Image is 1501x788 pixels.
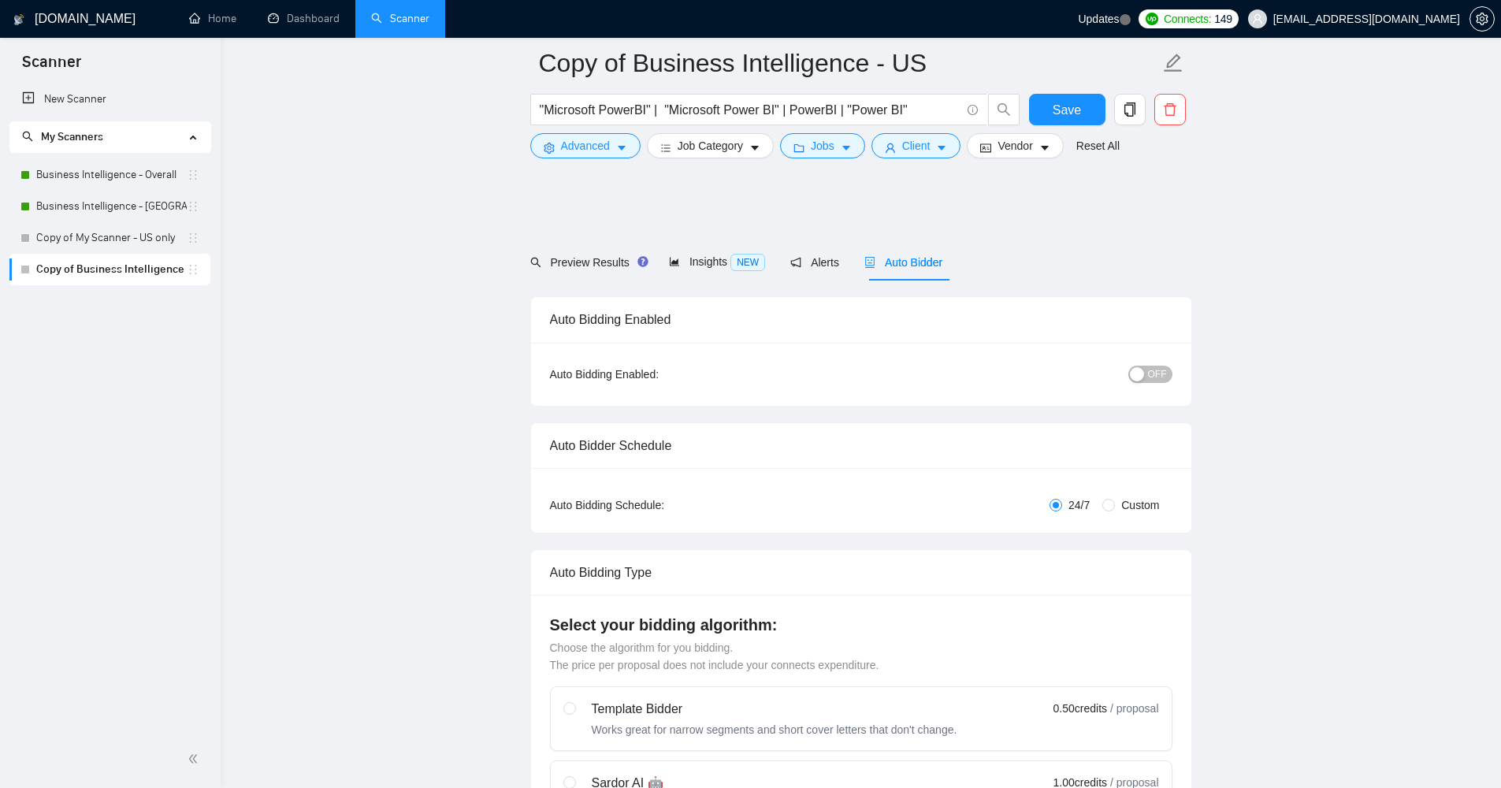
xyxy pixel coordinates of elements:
div: Auto Bidder Schedule [550,423,1172,468]
button: copy [1114,94,1146,125]
div: Auto Bidding Enabled: [550,366,757,383]
span: Choose the algorithm for you bidding. The price per proposal does not include your connects expen... [550,641,879,671]
a: searchScanner [371,12,429,25]
div: Auto Bidding Type [550,550,1172,595]
span: user [885,142,896,154]
span: Save [1053,100,1081,120]
a: Reset All [1076,137,1120,154]
div: Tooltip anchor [636,255,650,269]
li: Copy of My Scanner - US only [9,222,210,254]
img: upwork-logo.png [1146,13,1158,25]
span: Client [902,137,931,154]
li: Copy of Business Intelligence - US [9,254,210,285]
span: Vendor [998,137,1032,154]
span: OFF [1148,366,1167,383]
button: barsJob Categorycaret-down [647,133,774,158]
span: user [1252,13,1263,24]
span: caret-down [749,142,760,154]
a: setting [1469,13,1495,25]
span: Job Category [678,137,743,154]
span: Scanner [9,50,94,84]
span: caret-down [1039,142,1050,154]
span: search [989,102,1019,117]
span: 24/7 [1062,496,1096,514]
li: New Scanner [9,84,210,115]
div: Auto Bidding Schedule: [550,496,757,514]
span: notification [790,257,801,268]
input: Scanner name... [539,43,1160,83]
a: homeHome [189,12,236,25]
span: / proposal [1110,701,1158,716]
img: logo [13,7,24,32]
span: holder [187,263,199,276]
span: Alerts [790,256,839,269]
span: idcard [980,142,991,154]
span: Jobs [811,137,834,154]
a: Business Intelligence - Overall [36,159,187,191]
button: Save [1029,94,1105,125]
button: setting [1469,6,1495,32]
iframe: Intercom live chat [1447,734,1485,772]
span: delete [1155,102,1185,117]
span: folder [793,142,804,154]
div: Template Bidder [592,700,957,719]
button: settingAdvancedcaret-down [530,133,641,158]
span: My Scanners [22,130,103,143]
span: 0.50 credits [1053,700,1107,717]
span: Advanced [561,137,610,154]
span: NEW [730,254,765,271]
span: Updates [1078,13,1119,25]
button: userClientcaret-down [871,133,961,158]
span: bars [660,142,671,154]
span: robot [864,257,875,268]
span: caret-down [936,142,947,154]
a: dashboardDashboard [268,12,340,25]
div: Works great for narrow segments and short cover letters that don't change. [592,722,957,738]
button: folderJobscaret-down [780,133,865,158]
span: copy [1115,102,1145,117]
span: caret-down [616,142,627,154]
a: Business Intelligence - [GEOGRAPHIC_DATA] [36,191,187,222]
span: edit [1163,53,1183,73]
span: Auto Bidder [864,256,942,269]
span: double-left [188,751,203,767]
span: My Scanners [41,130,103,143]
span: info-circle [968,105,978,115]
span: Custom [1115,496,1165,514]
span: area-chart [669,256,680,267]
h4: Select your bidding algorithm: [550,614,1172,636]
span: caret-down [841,142,852,154]
a: New Scanner [22,84,198,115]
li: Business Intelligence - US [9,191,210,222]
span: setting [1470,13,1494,25]
span: holder [187,232,199,244]
button: search [988,94,1020,125]
div: Auto Bidding Enabled [550,297,1172,342]
a: Copy of My Scanner - US only [36,222,187,254]
span: holder [187,169,199,181]
li: Business Intelligence - Overall [9,159,210,191]
span: 149 [1214,10,1232,28]
span: search [530,257,541,268]
span: Preview Results [530,256,644,269]
a: Copy of Business Intelligence - US [36,254,187,285]
span: holder [187,200,199,213]
button: delete [1154,94,1186,125]
button: idcardVendorcaret-down [967,133,1063,158]
span: search [22,131,33,142]
input: Search Freelance Jobs... [540,100,960,120]
span: Insights [669,255,765,268]
span: setting [544,142,555,154]
span: Connects: [1164,10,1211,28]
